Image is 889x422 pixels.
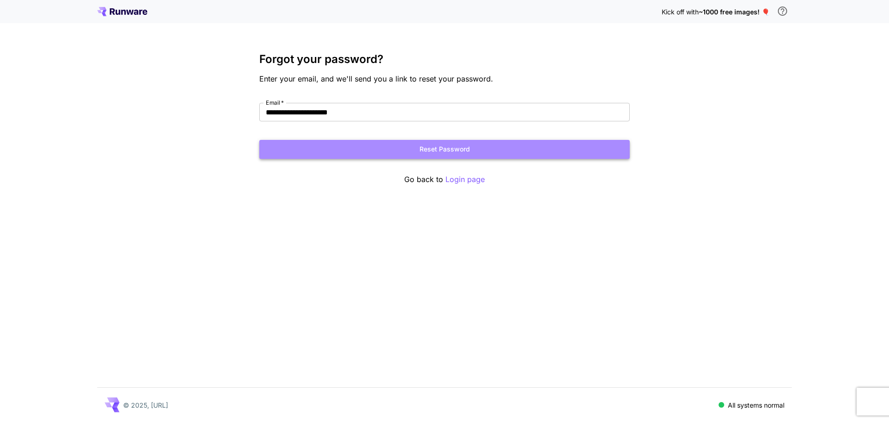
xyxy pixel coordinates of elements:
p: © 2025, [URL] [123,400,168,410]
label: Email [266,99,284,107]
p: Go back to [259,174,630,185]
span: Kick off with [662,8,699,16]
p: Enter your email, and we'll send you a link to reset your password. [259,73,630,84]
span: ~1000 free images! 🎈 [699,8,770,16]
button: Reset Password [259,140,630,159]
h3: Forgot your password? [259,53,630,66]
p: All systems normal [728,400,784,410]
button: In order to qualify for free credit, you need to sign up with a business email address and click ... [773,2,792,20]
button: Login page [445,174,485,185]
